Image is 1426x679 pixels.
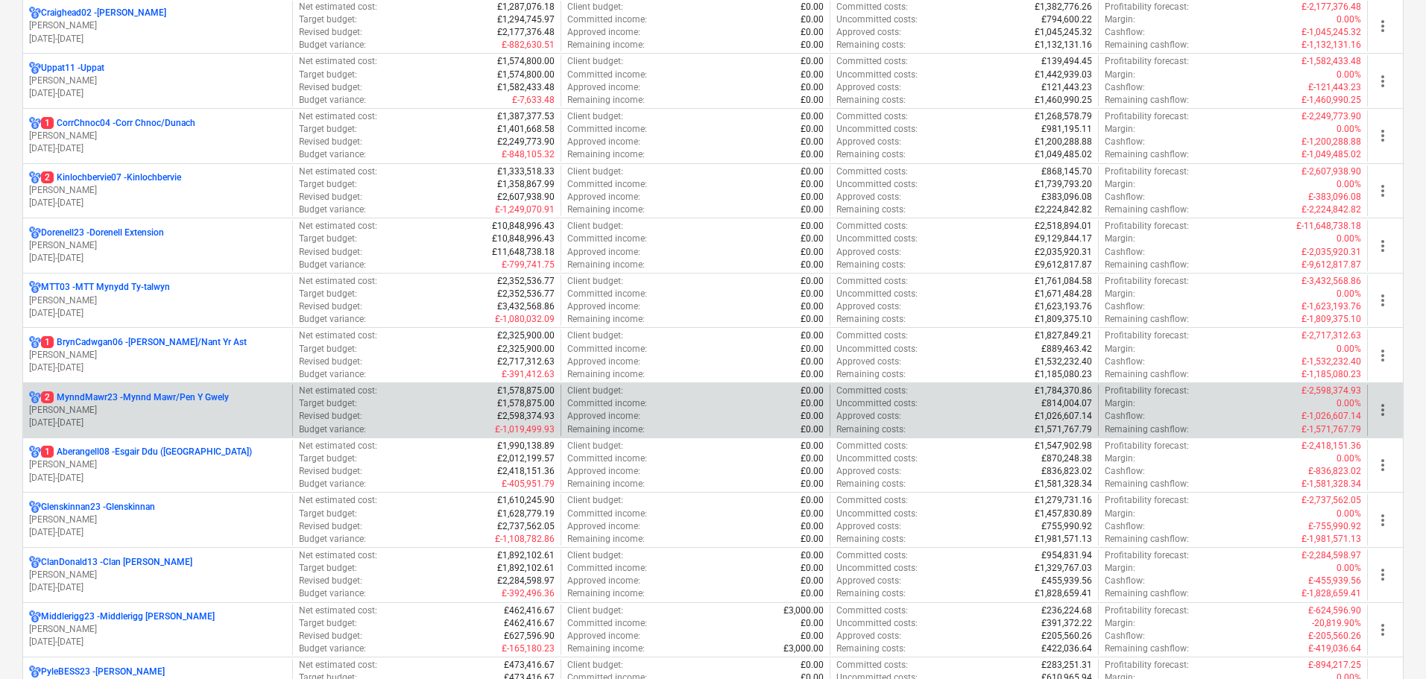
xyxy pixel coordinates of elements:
p: Margin : [1105,123,1135,136]
p: 0.00% [1337,13,1361,26]
p: £-2,717,312.63 [1302,329,1361,342]
div: Project has multi currencies enabled [29,281,41,294]
p: Middlerigg23 - Middlerigg [PERSON_NAME] [41,610,215,623]
p: £1,532,232.40 [1035,356,1092,368]
p: Approved income : [567,246,640,259]
span: more_vert [1374,401,1392,419]
p: Approved costs : [836,191,901,203]
p: [PERSON_NAME] [29,130,286,142]
p: £-1,249,070.91 [495,203,555,216]
div: 1CorrChnoc04 -Corr Chnoc/Dunach[PERSON_NAME][DATE]-[DATE] [29,117,286,155]
p: £0.00 [801,55,824,68]
p: Uncommitted costs : [836,343,918,356]
p: Net estimated cost : [299,220,377,233]
p: Remaining cashflow : [1105,203,1189,216]
p: Remaining costs : [836,313,906,326]
p: Remaining cashflow : [1105,313,1189,326]
p: Approved costs : [836,246,901,259]
p: Cashflow : [1105,356,1145,368]
p: £0.00 [801,246,824,259]
p: Client budget : [567,275,623,288]
p: £2,518,894.01 [1035,220,1092,233]
span: 1 [41,117,54,129]
p: Committed costs : [836,110,908,123]
div: Project has multi currencies enabled [29,336,41,349]
p: [DATE] - [DATE] [29,526,286,539]
p: Cashflow : [1105,136,1145,148]
p: Committed income : [567,288,647,300]
p: ClanDonald13 - Clan [PERSON_NAME] [41,556,192,569]
p: £2,607,938.90 [497,191,555,203]
p: Committed income : [567,343,647,356]
iframe: Chat Widget [1351,607,1426,679]
p: Remaining income : [567,148,645,161]
p: [DATE] - [DATE] [29,142,286,155]
p: Profitability forecast : [1105,110,1189,123]
p: £-121,443.23 [1308,81,1361,94]
p: £0.00 [801,123,824,136]
p: £-2,249,773.90 [1302,110,1361,123]
span: more_vert [1374,182,1392,200]
p: Client budget : [567,329,623,342]
p: Remaining costs : [836,259,906,271]
p: Committed costs : [836,275,908,288]
p: [PERSON_NAME] [29,623,286,636]
p: Committed costs : [836,165,908,178]
p: Client budget : [567,1,623,13]
p: £1,623,193.76 [1035,300,1092,313]
p: Target budget : [299,123,357,136]
p: Remaining costs : [836,39,906,51]
div: Uppat11 -Uppat[PERSON_NAME][DATE]-[DATE] [29,62,286,100]
p: Committed costs : [836,329,908,342]
p: Remaining income : [567,259,645,271]
p: Profitability forecast : [1105,329,1189,342]
p: £794,600.22 [1041,13,1092,26]
span: 2 [41,391,54,403]
p: £0.00 [801,368,824,381]
span: more_vert [1374,511,1392,529]
p: £-2,177,376.48 [1302,1,1361,13]
p: £0.00 [801,81,824,94]
p: [PERSON_NAME] [29,349,286,361]
p: Aberangell08 - Esgair Ddu ([GEOGRAPHIC_DATA]) [41,446,252,458]
div: 2Kinlochbervie07 -Kinlochbervie[PERSON_NAME][DATE]-[DATE] [29,171,286,209]
p: Approved income : [567,356,640,368]
p: [DATE] - [DATE] [29,87,286,100]
p: Cashflow : [1105,26,1145,39]
p: Revised budget : [299,81,362,94]
div: Project has multi currencies enabled [29,171,41,184]
p: £0.00 [801,178,824,191]
div: Project has multi currencies enabled [29,666,41,678]
p: £0.00 [801,313,824,326]
p: Remaining cashflow : [1105,39,1189,51]
p: £-3,432,568.86 [1302,275,1361,288]
p: £1,401,668.58 [497,123,555,136]
p: £1,442,939.03 [1035,69,1092,81]
p: Revised budget : [299,26,362,39]
p: Profitability forecast : [1105,275,1189,288]
p: £0.00 [801,110,824,123]
p: Net estimated cost : [299,275,377,288]
p: [PERSON_NAME] [29,19,286,32]
p: £0.00 [801,288,824,300]
p: £2,177,376.48 [497,26,555,39]
div: Project has multi currencies enabled [29,501,41,514]
p: £1,671,484.28 [1035,288,1092,300]
p: Budget variance : [299,94,366,107]
p: £-1,460,990.25 [1302,94,1361,107]
p: Profitability forecast : [1105,1,1189,13]
p: [PERSON_NAME] [29,404,286,417]
p: £1,387,377.53 [497,110,555,123]
p: Dorenell23 - Dorenell Extension [41,227,164,239]
p: Committed costs : [836,55,908,68]
p: £1,049,485.02 [1035,148,1092,161]
p: £0.00 [801,356,824,368]
p: [DATE] - [DATE] [29,197,286,209]
span: more_vert [1374,237,1392,255]
p: Margin : [1105,233,1135,245]
p: Net estimated cost : [299,110,377,123]
p: £-1,623,193.76 [1302,300,1361,313]
p: Remaining costs : [836,148,906,161]
p: Approved income : [567,300,640,313]
p: Uppat11 - Uppat [41,62,104,75]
